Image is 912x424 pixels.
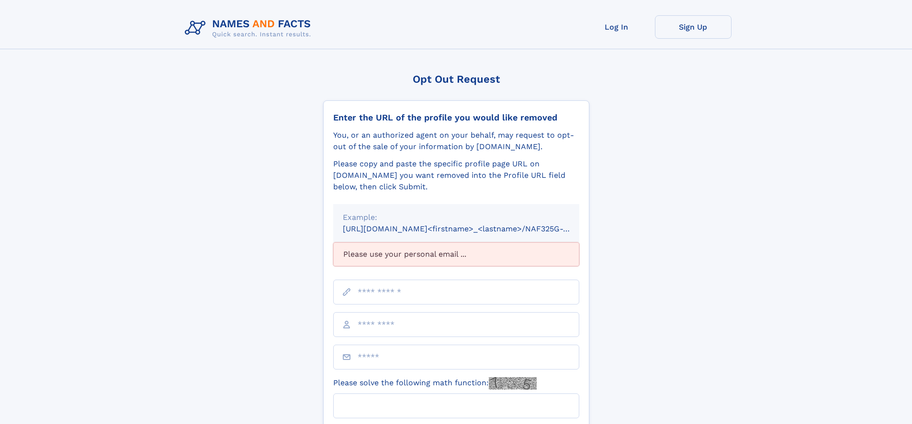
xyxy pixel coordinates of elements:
div: Opt Out Request [323,73,589,85]
div: Example: [343,212,570,223]
div: Enter the URL of the profile you would like removed [333,112,579,123]
label: Please solve the following math function: [333,377,537,390]
small: [URL][DOMAIN_NAME]<firstname>_<lastname>/NAF325G-xxxxxxxx [343,224,597,233]
a: Sign Up [655,15,732,39]
img: Logo Names and Facts [181,15,319,41]
div: You, or an authorized agent on your behalf, may request to opt-out of the sale of your informatio... [333,130,579,152]
div: Please copy and paste the specific profile page URL on [DOMAIN_NAME] you want removed into the Pr... [333,158,579,193]
div: Please use your personal email ... [333,242,579,266]
a: Log In [578,15,655,39]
